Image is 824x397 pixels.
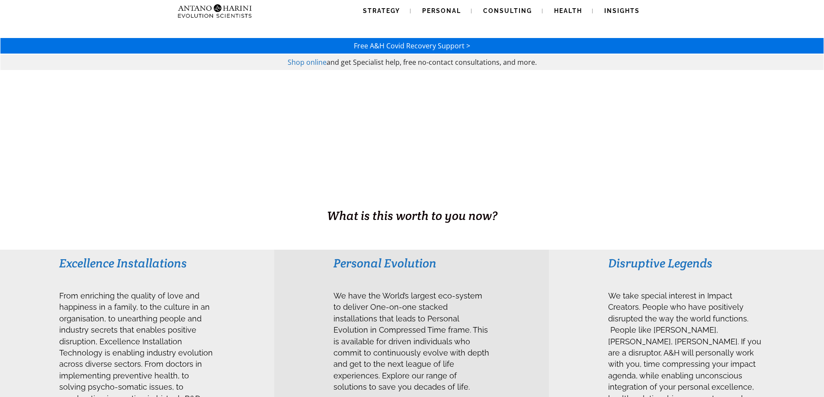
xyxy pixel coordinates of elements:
h1: BUSINESS. HEALTH. Family. Legacy [1,189,823,207]
span: Personal [422,7,461,14]
span: Health [554,7,582,14]
span: Strategy [363,7,400,14]
h3: Excellence Installations [59,255,215,271]
span: Consulting [483,7,532,14]
h3: Disruptive Legends [608,255,764,271]
a: Free A&H Covid Recovery Support > [354,41,470,51]
span: We have the World’s largest eco-system to deliver One-on-one stacked installations that leads to ... [333,291,489,391]
a: Shop online [288,57,327,67]
span: Insights [604,7,640,14]
span: What is this worth to you now? [327,208,497,223]
span: and get Specialist help, free no-contact consultations, and more. [327,57,537,67]
h3: Personal Evolution [333,255,490,271]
